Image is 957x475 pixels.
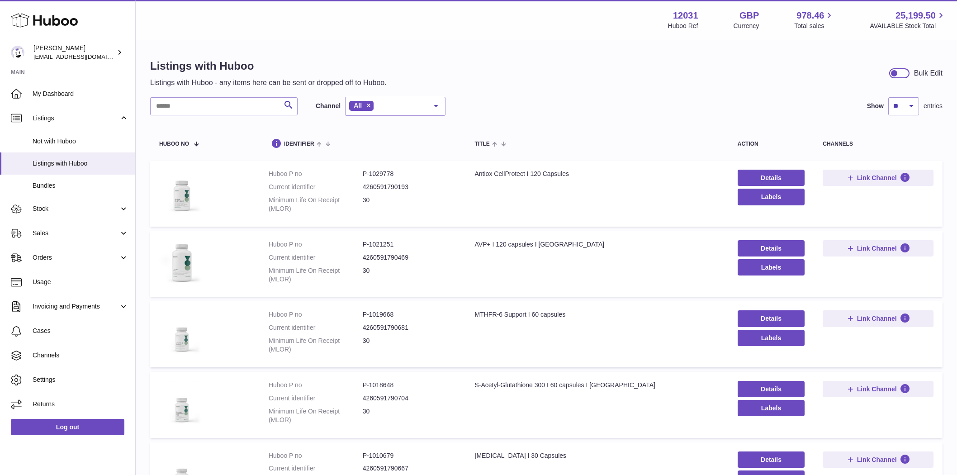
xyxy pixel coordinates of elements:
[823,240,933,256] button: Link Channel
[914,68,943,78] div: Bulk Edit
[823,381,933,397] button: Link Channel
[475,141,490,147] span: title
[363,407,457,424] dd: 30
[33,44,115,61] div: [PERSON_NAME]
[857,174,897,182] span: Link Channel
[33,114,119,123] span: Listings
[363,253,457,262] dd: 4260591790469
[269,253,363,262] dt: Current identifier
[738,240,805,256] a: Details
[159,141,189,147] span: Huboo no
[269,183,363,191] dt: Current identifier
[475,240,720,249] div: AVP+ I 120 capsules I [GEOGRAPHIC_DATA]
[33,253,119,262] span: Orders
[269,394,363,403] dt: Current identifier
[924,102,943,110] span: entries
[33,351,128,360] span: Channels
[33,327,128,335] span: Cases
[284,141,314,147] span: identifier
[269,266,363,284] dt: Minimum Life On Receipt (MLOR)
[363,183,457,191] dd: 4260591790193
[668,22,698,30] div: Huboo Ref
[475,451,720,460] div: [MEDICAL_DATA] I 30 Capsules
[857,244,897,252] span: Link Channel
[33,375,128,384] span: Settings
[794,22,834,30] span: Total sales
[159,170,204,215] img: Antiox CellProtect I 120 Capsules
[867,102,884,110] label: Show
[269,240,363,249] dt: Huboo P no
[870,22,946,30] span: AVAILABLE Stock Total
[738,189,805,205] button: Labels
[33,400,128,408] span: Returns
[269,464,363,473] dt: Current identifier
[363,170,457,178] dd: P-1029778
[734,22,759,30] div: Currency
[857,456,897,464] span: Link Channel
[33,159,128,168] span: Listings with Huboo
[823,310,933,327] button: Link Channel
[673,9,698,22] strong: 12031
[738,259,805,275] button: Labels
[269,196,363,213] dt: Minimum Life On Receipt (MLOR)
[895,9,936,22] span: 25,199.50
[363,196,457,213] dd: 30
[363,381,457,389] dd: P-1018648
[363,451,457,460] dd: P-1010679
[739,9,759,22] strong: GBP
[363,337,457,354] dd: 30
[33,137,128,146] span: Not with Huboo
[33,204,119,213] span: Stock
[159,310,204,356] img: MTHFR-6 Support I 60 capsules
[159,381,204,426] img: S-Acetyl-Glutathione 300 I 60 capsules I US
[269,310,363,319] dt: Huboo P no
[33,181,128,190] span: Bundles
[33,302,119,311] span: Invoicing and Payments
[363,323,457,332] dd: 4260591790681
[363,394,457,403] dd: 4260591790704
[794,9,834,30] a: 978.46 Total sales
[870,9,946,30] a: 25,199.50 AVAILABLE Stock Total
[738,400,805,416] button: Labels
[475,381,720,389] div: S-Acetyl-Glutathione 300 I 60 capsules I [GEOGRAPHIC_DATA]
[316,102,341,110] label: Channel
[823,170,933,186] button: Link Channel
[738,451,805,468] a: Details
[150,78,387,88] p: Listings with Huboo - any items here can be sent or dropped off to Huboo.
[738,141,805,147] div: action
[159,240,204,285] img: AVP+ I 120 capsules I US
[857,314,897,323] span: Link Channel
[738,381,805,397] a: Details
[363,266,457,284] dd: 30
[475,170,720,178] div: Antiox CellProtect I 120 Capsules
[475,310,720,319] div: MTHFR-6 Support I 60 capsules
[11,419,124,435] a: Log out
[33,53,133,60] span: [EMAIL_ADDRESS][DOMAIN_NAME]
[738,310,805,327] a: Details
[269,323,363,332] dt: Current identifier
[354,102,362,109] span: All
[823,141,933,147] div: channels
[33,229,119,237] span: Sales
[269,451,363,460] dt: Huboo P no
[11,46,24,59] img: internalAdmin-12031@internal.huboo.com
[269,381,363,389] dt: Huboo P no
[363,310,457,319] dd: P-1019668
[796,9,824,22] span: 978.46
[150,59,387,73] h1: Listings with Huboo
[33,90,128,98] span: My Dashboard
[738,330,805,346] button: Labels
[363,464,457,473] dd: 4260591790667
[823,451,933,468] button: Link Channel
[363,240,457,249] dd: P-1021251
[857,385,897,393] span: Link Channel
[269,407,363,424] dt: Minimum Life On Receipt (MLOR)
[738,170,805,186] a: Details
[269,170,363,178] dt: Huboo P no
[33,278,128,286] span: Usage
[269,337,363,354] dt: Minimum Life On Receipt (MLOR)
